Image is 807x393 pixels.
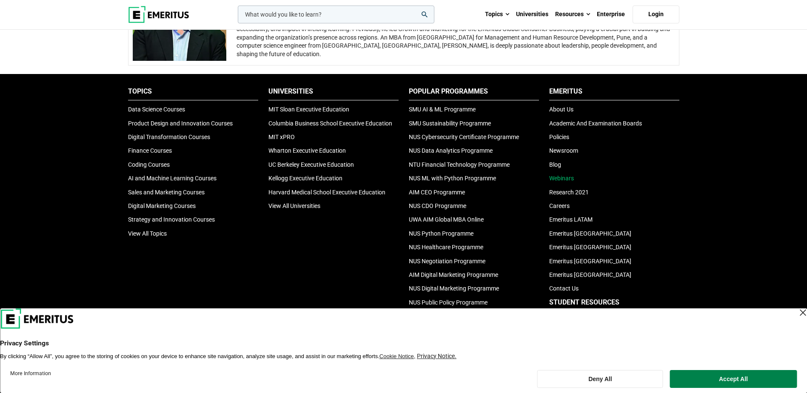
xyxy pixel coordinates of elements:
[409,202,466,209] a: NUS CDO Programme
[549,202,570,209] a: Careers
[549,258,631,265] a: Emeritus [GEOGRAPHIC_DATA]
[128,230,167,237] a: View All Topics
[409,216,484,223] a: UWA AIM Global MBA Online
[128,175,217,182] a: AI and Machine Learning Courses
[128,202,196,209] a: Digital Marketing Courses
[268,202,320,209] a: View All Universities
[409,147,493,154] a: NUS Data Analytics Programme
[268,106,349,113] a: MIT Sloan Executive Education
[549,161,561,168] a: Blog
[268,147,346,154] a: Wharton Executive Education
[549,271,631,278] a: Emeritus [GEOGRAPHIC_DATA]
[549,189,589,196] a: Research 2021
[409,271,498,278] a: AIM Digital Marketing Programme
[409,258,485,265] a: NUS Negotiation Programme
[549,230,631,237] a: Emeritus [GEOGRAPHIC_DATA]
[549,175,574,182] a: Webinars
[549,244,631,251] a: Emeritus [GEOGRAPHIC_DATA]
[409,189,465,196] a: AIM CEO Programme
[128,216,215,223] a: Strategy and Innovation Courses
[268,189,385,196] a: Harvard Medical School Executive Education
[549,216,593,223] a: Emeritus LATAM
[238,6,434,23] input: woocommerce-product-search-field-0
[549,120,642,127] a: Academic And Examination Boards
[409,134,519,140] a: NUS Cybersecurity Certificate Programme
[549,147,578,154] a: Newsroom
[549,106,573,113] a: About Us
[409,161,510,168] a: NTU Financial Technology Programme
[409,299,488,306] a: NUS Public Policy Programme
[633,6,679,23] a: Login
[549,285,579,292] a: Contact Us
[409,120,491,127] a: SMU Sustainability Programme
[409,175,496,182] a: NUS ML with Python Programme
[409,230,473,237] a: NUS Python Programme
[549,134,569,140] a: Policies
[268,120,392,127] a: Columbia Business School Executive Education
[128,147,172,154] a: Finance Courses
[268,175,342,182] a: Kellogg Executive Education
[268,134,295,140] a: MIT xPRO
[268,161,354,168] a: UC Berkeley Executive Education
[409,106,476,113] a: SMU AI & ML Programme
[128,189,205,196] a: Sales and Marketing Courses
[128,134,210,140] a: Digital Transformation Courses
[128,106,185,113] a: Data Science Courses
[409,244,483,251] a: NUS Healthcare Programme
[409,285,499,292] a: NUS Digital Marketing Programme
[128,161,170,168] a: Coding Courses
[128,120,233,127] a: Product Design and Innovation Courses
